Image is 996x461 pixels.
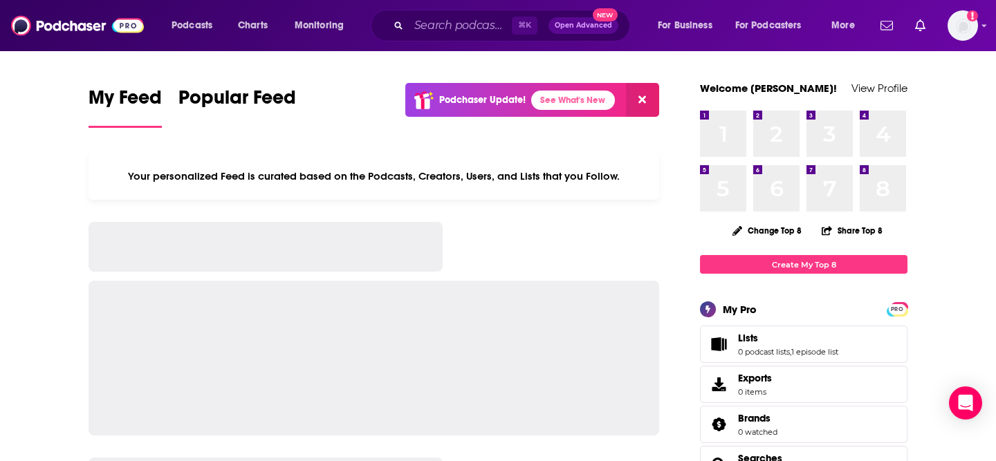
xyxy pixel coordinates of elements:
[700,406,907,443] span: Brands
[821,217,883,244] button: Share Top 8
[439,94,526,106] p: Podchaser Update!
[593,8,618,21] span: New
[948,10,978,41] img: User Profile
[738,412,771,424] span: Brands
[700,255,907,274] a: Create My Top 8
[910,14,931,37] a: Show notifications dropdown
[889,304,905,314] span: PRO
[822,15,872,37] button: open menu
[948,10,978,41] span: Logged in as kkitamorn
[11,12,144,39] img: Podchaser - Follow, Share and Rate Podcasts
[723,303,757,316] div: My Pro
[648,15,730,37] button: open menu
[791,347,838,357] a: 1 episode list
[172,16,212,35] span: Podcasts
[409,15,512,37] input: Search podcasts, credits, & more...
[384,10,643,41] div: Search podcasts, credits, & more...
[738,332,838,344] a: Lists
[700,326,907,363] span: Lists
[724,222,810,239] button: Change Top 8
[738,412,777,424] a: Brands
[89,153,659,200] div: Your personalized Feed is curated based on the Podcasts, Creators, Users, and Lists that you Follow.
[851,82,907,95] a: View Profile
[738,332,758,344] span: Lists
[555,22,612,29] span: Open Advanced
[705,415,732,434] a: Brands
[948,10,978,41] button: Show profile menu
[949,386,982,420] div: Open Intercom Messenger
[178,86,296,128] a: Popular Feed
[658,16,712,35] span: For Business
[700,82,837,95] a: Welcome [PERSON_NAME]!
[738,347,790,357] a: 0 podcast lists
[705,335,732,354] a: Lists
[89,86,162,117] span: My Feed
[738,372,772,384] span: Exports
[705,375,732,394] span: Exports
[229,15,276,37] a: Charts
[295,16,344,35] span: Monitoring
[875,14,898,37] a: Show notifications dropdown
[831,16,855,35] span: More
[548,17,618,34] button: Open AdvancedNew
[889,303,905,314] a: PRO
[512,17,537,35] span: ⌘ K
[285,15,362,37] button: open menu
[967,10,978,21] svg: Add a profile image
[738,387,772,397] span: 0 items
[738,427,777,437] a: 0 watched
[238,16,268,35] span: Charts
[531,91,615,110] a: See What's New
[735,16,802,35] span: For Podcasters
[700,366,907,403] a: Exports
[89,86,162,128] a: My Feed
[726,15,822,37] button: open menu
[162,15,230,37] button: open menu
[178,86,296,117] span: Popular Feed
[790,347,791,357] span: ,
